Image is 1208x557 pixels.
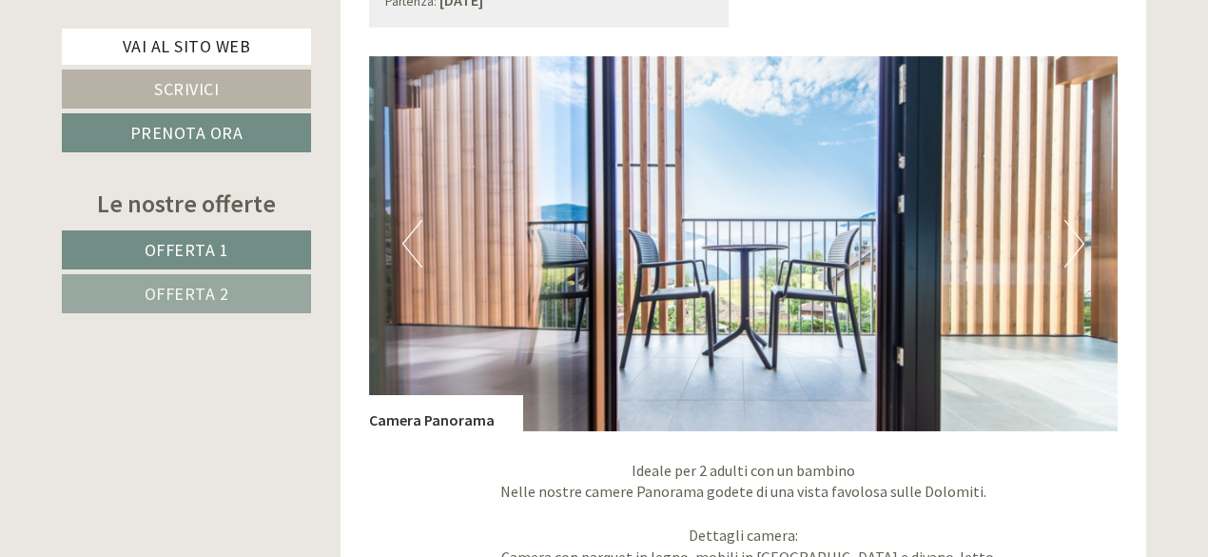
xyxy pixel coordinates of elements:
button: Next [1064,220,1084,268]
a: Vai al sito web [62,29,311,65]
div: [DATE] [341,14,409,47]
div: Buon giorno, come possiamo aiutarla? [14,51,289,109]
button: Invia [650,496,750,535]
span: Offerta 1 [145,239,229,261]
div: Camera Panorama [369,395,523,431]
a: Prenota ora [62,113,311,152]
div: Inso Sonnenheim [29,55,280,70]
div: Le nostre offerte [62,186,311,221]
button: Previous [402,220,422,268]
small: 13:47 [29,92,280,106]
img: image [369,56,1119,431]
span: Offerta 2 [145,283,229,305]
a: Scrivici [62,70,311,109]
